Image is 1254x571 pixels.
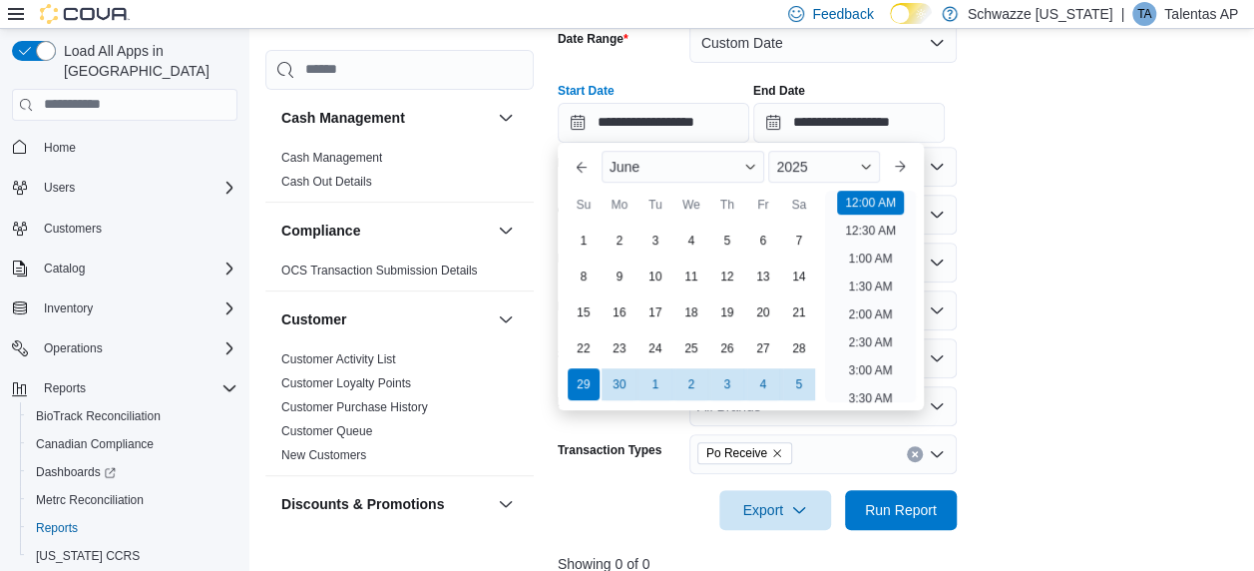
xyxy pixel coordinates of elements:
div: Tu [639,189,671,221]
a: OCS Transaction Submission Details [281,264,478,278]
div: Cash Management [265,146,534,202]
div: day-5 [783,368,815,400]
div: day-2 [604,225,635,257]
h3: Cash Management [281,108,405,128]
li: 2:00 AM [840,302,900,326]
div: day-20 [747,296,779,328]
div: day-4 [675,225,707,257]
label: Transaction Types [558,442,661,458]
button: Inventory [36,296,101,320]
span: Home [36,135,237,160]
a: Customer Queue [281,424,372,438]
a: Customer Loyalty Points [281,376,411,390]
button: Operations [36,336,111,360]
button: Open list of options [929,398,945,414]
div: day-18 [675,296,707,328]
a: Reports [28,516,86,540]
button: Users [4,174,245,202]
input: Dark Mode [890,3,932,24]
label: Start Date [558,83,615,99]
div: day-26 [711,332,743,364]
li: 2:30 AM [840,330,900,354]
span: Catalog [44,261,85,277]
span: Catalog [36,257,237,281]
div: day-8 [568,261,600,292]
h3: Discounts & Promotions [281,494,444,514]
div: day-19 [711,296,743,328]
button: Next month [884,151,916,183]
div: day-17 [639,296,671,328]
div: day-2 [675,368,707,400]
a: Home [36,136,84,160]
div: day-23 [604,332,635,364]
span: [US_STATE] CCRS [36,548,140,564]
a: Customer Purchase History [281,400,428,414]
button: BioTrack Reconciliation [20,402,245,430]
div: Sa [783,189,815,221]
div: Button. Open the month selector. June is currently selected. [602,151,765,183]
div: Su [568,189,600,221]
button: Reports [36,376,94,400]
button: Inventory [4,294,245,322]
span: Operations [44,340,103,356]
div: day-27 [747,332,779,364]
li: 3:00 AM [840,358,900,382]
li: 3:30 AM [840,386,900,410]
div: Talentas AP [1132,2,1156,26]
span: Canadian Compliance [36,436,154,452]
button: Open list of options [929,159,945,175]
span: BioTrack Reconciliation [36,408,161,424]
span: Inventory [36,296,237,320]
span: Metrc Reconciliation [36,492,144,508]
button: Discounts & Promotions [494,492,518,516]
a: Dashboards [20,458,245,486]
div: day-25 [675,332,707,364]
a: Dashboards [28,460,124,484]
div: day-10 [639,261,671,292]
span: New Customers [281,447,366,463]
button: Previous Month [566,151,598,183]
li: 12:00 AM [837,191,904,215]
input: Press the down key to enter a popover containing a calendar. Press the escape key to close the po... [558,103,749,143]
label: Date Range [558,31,628,47]
button: Catalog [4,255,245,283]
button: Cash Management [281,108,490,128]
button: Customer [494,307,518,331]
div: Customer [265,347,534,475]
div: day-15 [568,296,600,328]
img: Cova [40,4,130,24]
span: Po Receive [706,443,767,463]
p: | [1120,2,1124,26]
a: Cash Management [281,151,382,165]
div: day-13 [747,261,779,292]
span: Customers [36,216,237,241]
span: Cash Out Details [281,174,372,190]
ul: Time [825,191,916,402]
span: Customers [44,221,102,237]
div: Mo [604,189,635,221]
span: Po Receive [697,442,792,464]
li: 12:30 AM [837,219,904,243]
a: Customers [36,217,110,241]
button: Clear input [907,446,923,462]
div: day-3 [639,225,671,257]
div: day-11 [675,261,707,292]
span: OCS Transaction Submission Details [281,263,478,279]
h3: Customer [281,309,346,329]
button: Open list of options [929,350,945,366]
div: day-4 [747,368,779,400]
div: day-21 [783,296,815,328]
li: 1:00 AM [840,247,900,271]
button: [US_STATE] CCRS [20,542,245,570]
a: Metrc Reconciliation [28,488,152,512]
div: Compliance [265,259,534,290]
span: June [610,159,639,175]
span: Inventory [44,300,93,316]
button: Home [4,133,245,162]
a: Cash Out Details [281,175,372,189]
li: 1:30 AM [840,275,900,298]
div: day-1 [639,368,671,400]
a: [US_STATE] CCRS [28,544,148,568]
span: Washington CCRS [28,544,237,568]
span: Metrc Reconciliation [28,488,237,512]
